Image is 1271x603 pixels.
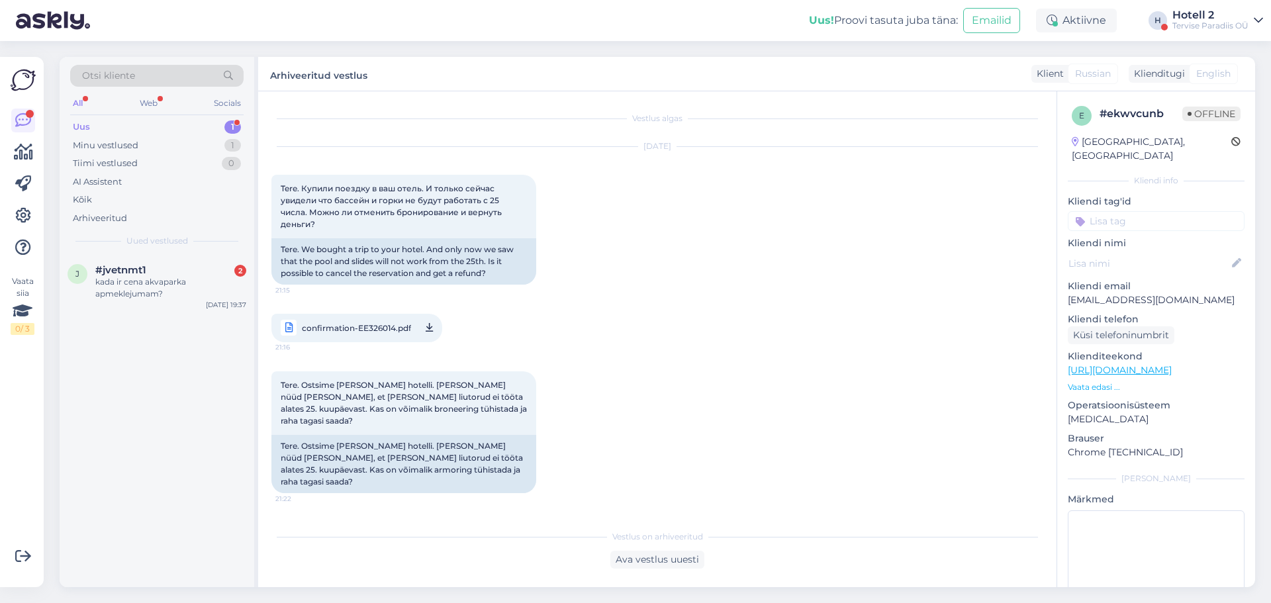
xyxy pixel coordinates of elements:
[1068,175,1245,187] div: Kliendi info
[1068,381,1245,393] p: Vaata edasi ...
[95,264,146,276] span: #jvetnmt1
[222,157,241,170] div: 0
[1068,279,1245,293] p: Kliendi email
[11,323,34,335] div: 0 / 3
[302,320,411,336] span: confirmation-EE326014.pdf
[1036,9,1117,32] div: Aktiivne
[1172,10,1263,31] a: Hotell 2Tervise Paradiis OÜ
[809,13,958,28] div: Proovi tasuta juba täna:
[1068,473,1245,485] div: [PERSON_NAME]
[137,95,160,112] div: Web
[963,8,1020,33] button: Emailid
[610,551,704,569] div: Ava vestlus uuesti
[1182,107,1241,121] span: Offline
[809,14,834,26] b: Uus!
[224,120,241,134] div: 1
[275,339,325,355] span: 21:16
[206,300,246,310] div: [DATE] 19:37
[70,95,85,112] div: All
[1068,432,1245,445] p: Brauser
[1068,256,1229,271] input: Lisa nimi
[73,120,90,134] div: Uus
[1149,11,1167,30] div: H
[1068,364,1172,376] a: [URL][DOMAIN_NAME]
[1068,195,1245,209] p: Kliendi tag'id
[11,275,34,335] div: Vaata siia
[275,494,325,504] span: 21:22
[271,140,1043,152] div: [DATE]
[270,65,367,83] label: Arhiveeritud vestlus
[271,113,1043,124] div: Vestlus algas
[1068,236,1245,250] p: Kliendi nimi
[73,157,138,170] div: Tiimi vestlused
[275,285,325,295] span: 21:15
[73,175,122,189] div: AI Assistent
[126,235,188,247] span: Uued vestlused
[73,193,92,207] div: Kõik
[1072,135,1231,163] div: [GEOGRAPHIC_DATA], [GEOGRAPHIC_DATA]
[612,531,703,543] span: Vestlus on arhiveeritud
[211,95,244,112] div: Socials
[1068,398,1245,412] p: Operatsioonisüsteem
[73,212,127,225] div: Arhiveeritud
[1031,67,1064,81] div: Klient
[281,183,504,229] span: Tere. Купили поездку в ваш отель. И только сейчас увидели что бассейн и горки не будут работать с...
[224,139,241,152] div: 1
[75,269,79,279] span: j
[95,276,246,300] div: kada ir cena akvaparka apmeklejumam?
[1068,312,1245,326] p: Kliendi telefon
[271,238,536,285] div: Tere. We bought a trip to your hotel. And only now we saw that the pool and slides will not work ...
[271,435,536,493] div: Tere. Ostsime [PERSON_NAME] hotelli. [PERSON_NAME] nüüd [PERSON_NAME], et [PERSON_NAME] liutorud ...
[1068,492,1245,506] p: Märkmed
[1068,349,1245,363] p: Klienditeekond
[1068,412,1245,426] p: [MEDICAL_DATA]
[73,139,138,152] div: Minu vestlused
[1068,445,1245,459] p: Chrome [TECHNICAL_ID]
[1172,21,1248,31] div: Tervise Paradiis OÜ
[1068,211,1245,231] input: Lisa tag
[1079,111,1084,120] span: e
[271,314,442,342] a: confirmation-EE326014.pdf21:16
[1172,10,1248,21] div: Hotell 2
[1075,67,1111,81] span: Russian
[281,380,529,426] span: Tere. Ostsime [PERSON_NAME] hotelli. [PERSON_NAME] nüüd [PERSON_NAME], et [PERSON_NAME] liutorud ...
[82,69,135,83] span: Otsi kliente
[1068,326,1174,344] div: Küsi telefoninumbrit
[1068,293,1245,307] p: [EMAIL_ADDRESS][DOMAIN_NAME]
[11,68,36,93] img: Askly Logo
[1100,106,1182,122] div: # ekwvcunb
[1129,67,1185,81] div: Klienditugi
[1196,67,1231,81] span: English
[234,265,246,277] div: 2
